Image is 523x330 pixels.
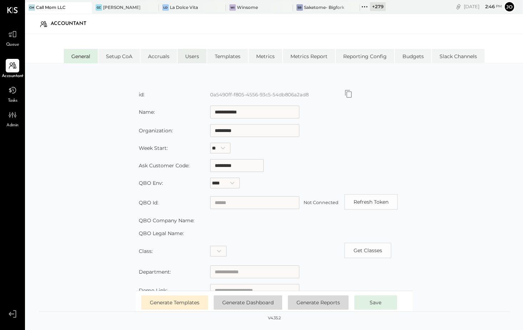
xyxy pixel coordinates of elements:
[296,4,303,11] div: SB
[96,4,102,11] div: GC
[0,59,25,80] a: Accountant
[162,4,169,11] div: LD
[464,3,502,10] div: [DATE]
[139,145,168,151] label: Week Start:
[36,4,66,10] div: Call Mom LLC
[249,49,282,63] li: Metrics
[139,269,171,275] label: Department:
[237,4,258,10] div: Winsome
[395,49,431,63] li: Budgets
[214,295,282,310] button: Generate Dashboard
[0,108,25,129] a: Admin
[178,49,207,63] li: Users
[336,49,394,63] li: Reporting Config
[354,295,397,310] button: Save
[432,49,484,63] li: Slack Channels
[141,295,208,310] button: Generate Templates
[51,18,93,30] div: Accountant
[139,127,173,134] label: Organization:
[344,90,353,98] button: Copy id
[139,230,184,237] label: QBO Legal Name:
[344,194,398,210] button: Refresh Token
[98,49,140,63] li: Setup CoA
[0,83,25,104] a: Tasks
[344,243,391,258] button: Copy id
[139,162,189,169] label: Ask Customer Code:
[103,4,141,10] div: [PERSON_NAME]
[139,109,155,115] label: Name:
[210,92,309,97] label: 0a5490ff-f805-4556-93c5-54db806a2ad8
[222,299,274,306] span: Generate Dashboard
[139,91,144,98] label: id:
[139,180,163,186] label: QBO Env:
[8,98,17,104] span: Tasks
[288,295,349,310] button: Generate Reports
[370,299,381,306] span: Save
[283,49,335,63] li: Metrics Report
[6,42,19,48] span: Queue
[141,49,177,63] li: Accruals
[139,287,167,294] label: Demo Link:
[304,4,344,10] div: Saketome- Bigfork
[6,122,19,129] span: Admin
[139,217,194,224] label: QBO Company Name:
[504,1,515,12] button: Jo
[268,315,281,321] div: v 4.35.2
[0,27,25,48] a: Queue
[170,4,198,10] div: La Dolce Vita
[150,299,199,306] span: Generate Templates
[64,49,98,63] li: General
[207,49,248,63] li: Templates
[229,4,236,11] div: Wi
[370,2,386,11] div: + 279
[2,73,24,80] span: Accountant
[139,248,153,254] label: Class:
[455,3,462,10] div: copy link
[296,299,340,306] span: Generate Reports
[29,4,35,11] div: CM
[304,200,339,205] label: Not Connected
[139,199,158,206] label: QBO Id:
